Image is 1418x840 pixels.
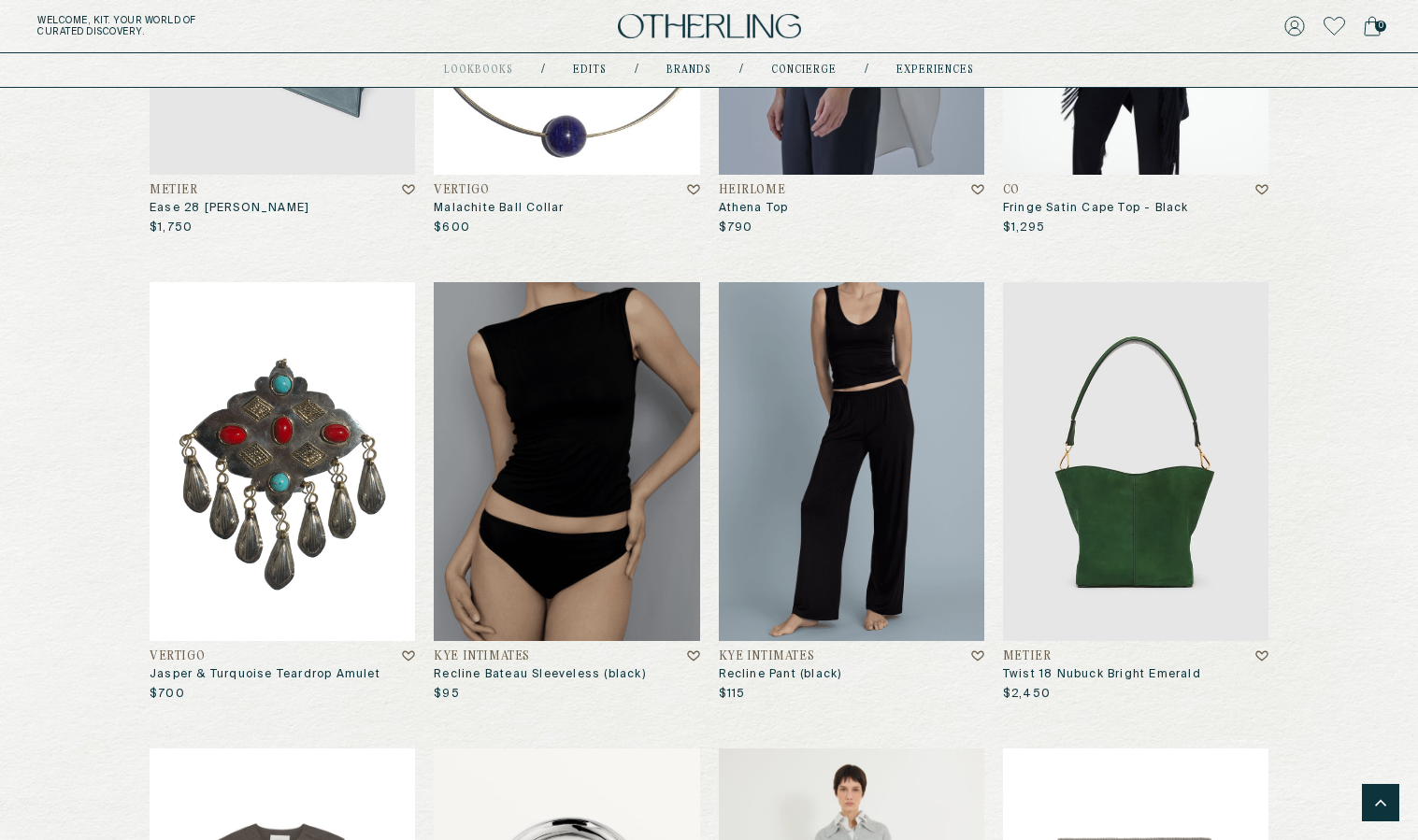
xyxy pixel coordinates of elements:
[150,650,205,663] h4: Vertigo
[739,63,743,78] div: /
[1375,21,1386,32] span: 0
[434,221,470,235] p: $600
[573,65,607,75] a: Edits
[1003,687,1051,702] p: $2,450
[434,282,699,702] a: Recline Bateau Sleeveless (Black)Kye IntimatesRecline Bateau Sleeveless (black)$95
[719,282,984,641] img: Recline Pant (Black)
[1003,282,1268,641] img: Twist 18 Nubuck Bright Emerald
[150,221,193,235] p: $1,750
[1003,282,1268,702] a: Twist 18 Nubuck Bright EmeraldMetierTwist 18 Nubuck Bright Emerald$2,450
[150,667,415,682] h3: Jasper & Turquoise Teardrop Amulet
[434,650,530,663] h4: Kye Intimates
[719,184,786,197] h4: Heirlome
[719,201,984,216] h3: Athena Top
[434,201,699,216] h3: Malachite Ball Collar
[434,184,489,197] h4: Vertigo
[434,667,699,682] h3: Recline Bateau Sleeveless (black)
[434,282,699,641] img: Recline Bateau Sleeveless (Black)
[1003,650,1052,663] h4: Metier
[635,63,638,78] div: /
[1003,667,1268,682] h3: Twist 18 Nubuck Bright Emerald
[719,687,746,702] p: $115
[896,65,974,75] a: experiences
[771,65,837,75] a: concierge
[150,282,415,702] a: JASPER & TURQUOISE TEARDROP AMULETVertigoJasper & Turquoise Teardrop Amulet$700
[1003,221,1045,235] p: $1,295
[150,282,415,641] img: JASPER & TURQUOISE TEARDROP AMULET
[37,15,440,37] h5: Welcome, Kit . Your world of curated discovery.
[719,667,984,682] h3: Recline Pant (black)
[618,14,801,39] img: logo
[1003,201,1268,216] h3: Fringe Satin Cape Top - Black
[1364,13,1381,39] a: 0
[719,221,753,235] p: $790
[150,184,198,197] h4: Metier
[444,65,513,75] a: lookbooks
[1003,184,1020,197] h4: CO
[719,650,815,663] h4: Kye Intimates
[865,63,868,78] div: /
[434,687,460,702] p: $95
[719,282,984,702] a: Recline Pant (Black)Kye IntimatesRecline Pant (black)$115
[150,687,185,702] p: $700
[666,65,711,75] a: Brands
[541,63,545,78] div: /
[150,201,415,216] h3: Ease 28 [PERSON_NAME]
